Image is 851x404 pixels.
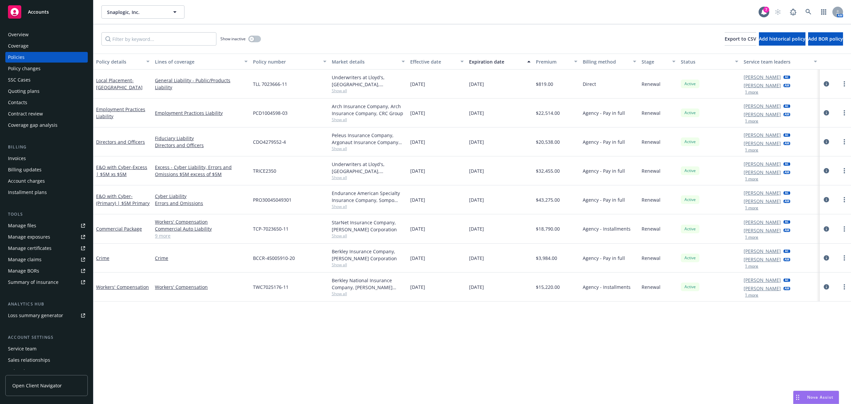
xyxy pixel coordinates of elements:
a: [PERSON_NAME] [744,227,781,234]
button: 1 more [745,264,758,268]
div: Policy number [253,58,319,65]
button: 1 more [745,90,758,94]
span: [DATE] [410,167,425,174]
a: Summary of insurance [5,277,88,288]
span: Renewal [642,255,661,262]
div: Billing updates [8,164,42,175]
button: Nova Assist [793,391,839,404]
div: Peleus Insurance Company, Argonaut Insurance Company (Argo), CRC Group [332,132,405,146]
span: [DATE] [410,255,425,262]
div: Related accounts [8,366,46,377]
button: Lines of coverage [152,54,250,70]
span: TWC7025176-11 [253,284,289,291]
span: TRICE2350 [253,167,276,174]
span: Agency - Installments [583,284,631,291]
a: E&O with Cyber [96,193,150,206]
span: Active [683,226,697,232]
a: Sales relationships [5,355,88,365]
span: Active [683,284,697,290]
span: Open Client Navigator [12,382,62,389]
a: Accounts [5,3,88,21]
a: 9 more [155,232,248,239]
a: more [840,109,848,117]
a: circleInformation [822,225,830,233]
span: PCD1004598-03 [253,109,288,116]
span: Active [683,110,697,116]
a: Errors and Omissions [155,200,248,207]
span: Manage exposures [5,232,88,242]
a: Quoting plans [5,86,88,97]
a: more [840,283,848,291]
span: CDO4279552-4 [253,138,286,145]
button: Billing method [580,54,639,70]
a: Start snowing [771,5,785,19]
a: Manage claims [5,254,88,265]
span: [DATE] [469,138,484,145]
div: Premium [536,58,570,65]
span: Show all [332,146,405,151]
span: Renewal [642,138,661,145]
span: Active [683,81,697,87]
span: Agency - Pay in full [583,109,625,116]
div: Tools [5,211,88,218]
div: Berkley National Insurance Company, [PERSON_NAME] Corporation [332,277,405,291]
a: Excess - Cyber Liability, Errors and Omissions $5M excess of $5M [155,164,248,178]
span: [DATE] [469,196,484,203]
a: Contract review [5,108,88,119]
span: [DATE] [469,284,484,291]
div: Contract review [8,108,43,119]
a: Report a Bug [787,5,800,19]
div: Policy details [96,58,142,65]
a: [PERSON_NAME] [744,248,781,255]
a: Invoices [5,153,88,164]
span: Agency - Pay in full [583,138,625,145]
a: Cyber Liability [155,193,248,200]
span: [DATE] [469,167,484,174]
a: [PERSON_NAME] [744,219,781,226]
a: Loss summary generator [5,310,88,321]
span: Show all [332,88,405,94]
div: Manage claims [8,254,42,265]
span: Direct [583,81,596,88]
a: [PERSON_NAME] [744,131,781,138]
span: [DATE] [410,81,425,88]
a: [PERSON_NAME] [744,198,781,205]
a: Commercial Auto Liability [155,225,248,232]
button: Add historical policy [759,32,805,46]
button: Export to CSV [725,32,756,46]
div: Coverage [8,41,29,51]
div: StarNet Insurance Company, [PERSON_NAME] Corporation [332,219,405,233]
a: Policy changes [5,63,88,74]
button: Stage [639,54,678,70]
div: Service team [8,343,37,354]
a: Workers' Compensation [155,218,248,225]
span: $22,514.00 [536,109,560,116]
div: Stage [642,58,668,65]
div: Manage certificates [8,243,52,254]
span: Agency - Pay in full [583,167,625,174]
div: Lines of coverage [155,58,240,65]
div: Account settings [5,334,88,341]
a: Crime [155,255,248,262]
a: circleInformation [822,196,830,204]
button: Snaplogic, Inc. [101,5,184,19]
span: $18,790.00 [536,225,560,232]
span: Show all [332,117,405,122]
span: Add BOR policy [808,36,843,42]
span: Show all [332,262,405,268]
a: circleInformation [822,254,830,262]
span: Renewal [642,225,661,232]
div: Drag to move [793,391,802,404]
button: 1 more [745,235,758,239]
a: circleInformation [822,283,830,291]
div: 7 [763,7,769,13]
span: Renewal [642,109,661,116]
a: Switch app [817,5,830,19]
span: Renewal [642,284,661,291]
span: PRO30045049301 [253,196,292,203]
button: Service team leaders [741,54,819,70]
div: SSC Cases [8,75,31,85]
div: Effective date [410,58,456,65]
a: more [840,254,848,262]
span: Snaplogic, Inc. [107,9,165,16]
